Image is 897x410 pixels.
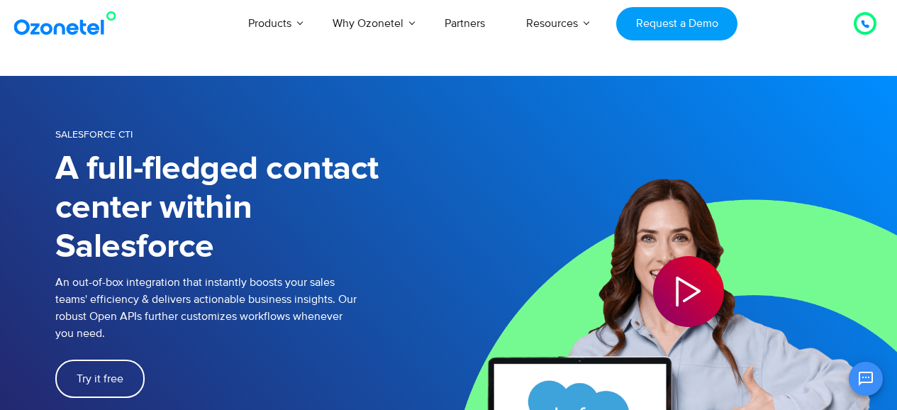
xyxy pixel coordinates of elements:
[616,7,737,40] a: Request a Demo
[849,362,883,396] button: Open chat
[55,128,133,140] span: SALESFORCE CTI
[77,373,123,384] span: Try it free
[55,274,449,342] p: An out-of-box integration that instantly boosts your sales teams' efficiency & delivers actionabl...
[55,150,449,267] h1: A full-fledged contact center within Salesforce
[55,360,145,398] a: Try it free
[653,256,724,327] div: Play Video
